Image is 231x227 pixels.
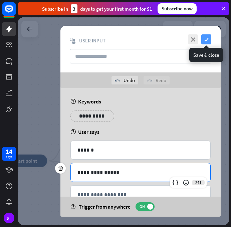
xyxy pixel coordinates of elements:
span: User Input [79,37,105,44]
div: User says [70,129,211,135]
i: redo [147,78,152,83]
i: block_user_input [70,38,76,44]
div: ST [4,213,14,223]
i: help [70,129,76,135]
div: days [6,155,12,159]
div: Subscribe in days to get your first month for $1 [42,4,152,13]
a: 14 days [2,147,16,161]
i: help [70,204,75,209]
span: ON [137,204,147,209]
div: Redo [144,76,170,84]
div: 14 [6,149,12,155]
i: help [70,99,76,104]
button: Open LiveChat chat widget [5,3,25,23]
div: Subscribe now [158,3,197,14]
i: close [188,34,198,44]
span: Trigger from anywhere [79,203,131,210]
i: undo [115,78,120,83]
div: Undo [111,76,138,84]
div: 3 [71,4,77,13]
i: check [201,34,211,44]
div: Keywords [70,98,211,105]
